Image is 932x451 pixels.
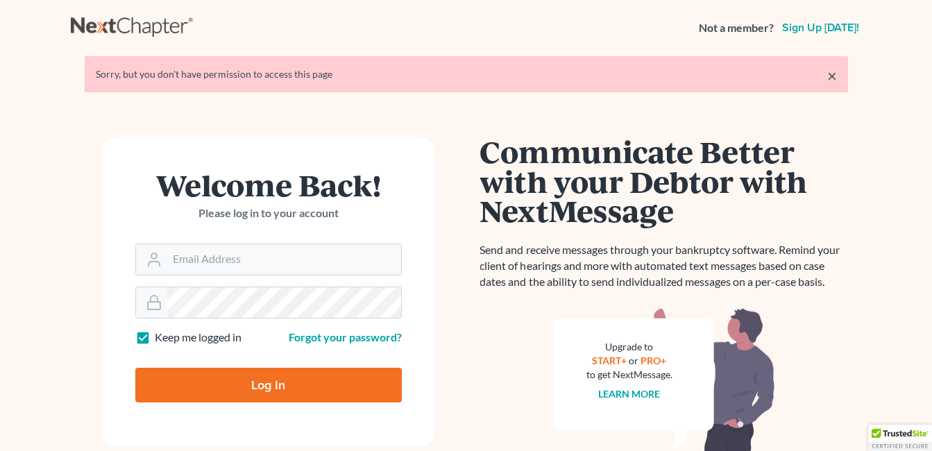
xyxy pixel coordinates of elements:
h1: Welcome Back! [135,170,402,200]
div: Sorry, but you don't have permission to access this page [96,67,837,81]
h1: Communicate Better with your Debtor with NextMessage [480,137,848,226]
a: PRO+ [641,355,666,366]
div: to get NextMessage. [586,368,672,382]
input: Email Address [167,244,401,275]
label: Keep me logged in [155,330,242,346]
div: Upgrade to [586,340,672,354]
input: Log In [135,368,402,402]
a: × [827,67,837,84]
p: Please log in to your account [135,205,402,221]
div: TrustedSite Certified [868,425,932,451]
a: START+ [592,355,627,366]
span: or [629,355,638,366]
a: Sign up [DATE]! [779,22,862,33]
a: Forgot your password? [289,330,402,343]
p: Send and receive messages through your bankruptcy software. Remind your client of hearings and mo... [480,242,848,290]
strong: Not a member? [699,20,774,36]
a: Learn more [598,388,660,400]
